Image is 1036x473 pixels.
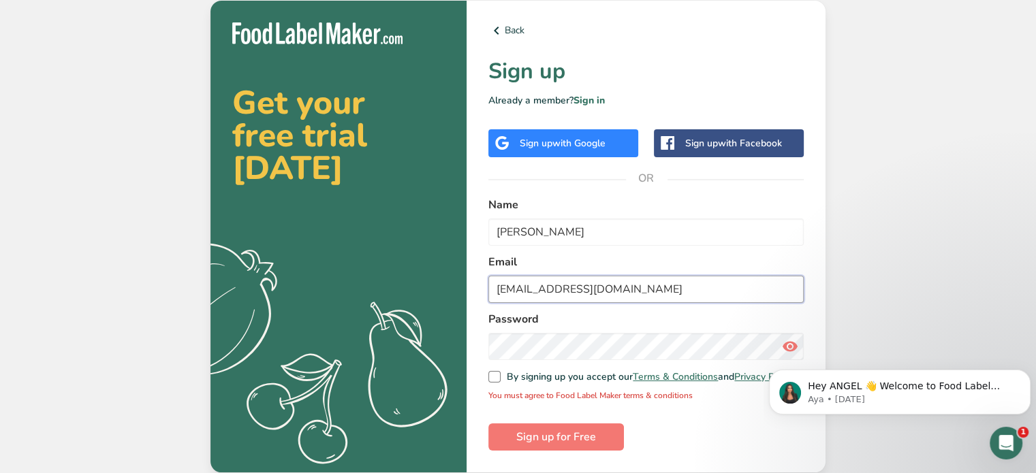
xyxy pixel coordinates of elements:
[488,22,804,39] a: Back
[488,197,804,213] label: Name
[488,93,804,108] p: Already a member?
[488,55,804,88] h1: Sign up
[718,137,782,150] span: with Facebook
[488,389,804,402] p: You must agree to Food Label Maker terms & conditions
[501,371,795,383] span: By signing up you accept our and
[633,370,718,383] a: Terms & Conditions
[516,429,596,445] span: Sign up for Free
[1018,427,1029,438] span: 1
[232,22,403,45] img: Food Label Maker
[734,370,794,383] a: Privacy Policy
[574,94,605,107] a: Sign in
[626,158,667,199] span: OR
[488,276,804,303] input: email@example.com
[232,86,445,184] h2: Get your free trial [DATE]
[488,218,804,246] input: John Doe
[488,423,624,451] button: Sign up for Free
[764,341,1036,436] iframe: Intercom notifications message
[552,137,606,150] span: with Google
[488,254,804,270] label: Email
[990,427,1022,459] iframe: Intercom live chat
[488,311,804,327] label: Password
[520,136,606,150] div: Sign up
[685,136,782,150] div: Sign up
